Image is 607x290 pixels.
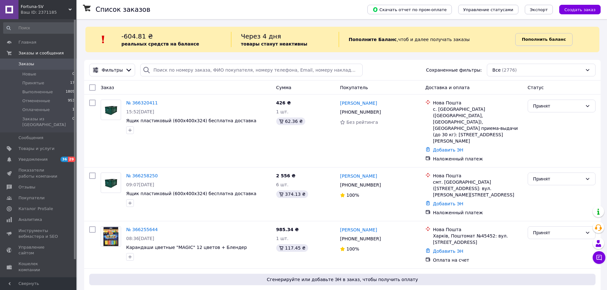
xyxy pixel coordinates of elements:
[433,233,523,245] div: Харків, Поштомат №45452: вул. [STREET_ADDRESS]
[18,244,59,256] span: Управление сайтом
[101,103,121,117] img: Фото товару
[276,182,289,187] span: 6 шт.
[276,227,299,232] span: 985.34 ₴
[533,103,582,110] div: Принят
[21,10,76,15] div: Ваш ID: 2371185
[22,89,53,95] span: Выполненные
[339,234,382,243] div: [PHONE_NUMBER]
[593,251,605,264] button: Чат с покупателем
[18,206,53,212] span: Каталог ProSale
[18,217,42,223] span: Аналитика
[433,179,523,198] div: смт. [GEOGRAPHIC_DATA] ([STREET_ADDRESS]: вул. [PERSON_NAME][STREET_ADDRESS]
[126,236,154,241] span: 08:36[DATE]
[121,32,153,40] span: -604.81 ₴
[339,108,382,117] div: [PHONE_NUMBER]
[140,64,362,76] input: Поиск по номеру заказа, ФИО покупателя, номеру телефона, Email, номеру накладной
[339,32,515,47] div: , чтоб и далее получать заказы
[425,85,470,90] span: Доставка и оплата
[525,5,553,14] button: Экспорт
[346,246,359,251] span: 100%
[18,184,35,190] span: Отзывы
[533,175,582,182] div: Принят
[18,157,47,162] span: Уведомления
[559,5,601,14] button: Создать заказ
[340,227,377,233] a: [PERSON_NAME]
[492,67,501,73] span: Все
[433,147,463,152] a: Добавить ЭН
[433,226,523,233] div: Нова Пошта
[433,173,523,179] div: Нова Пошта
[126,118,256,123] a: Ящик пластиковый (600х400х324) бесплатна доставка
[433,257,523,263] div: Оплата на счет
[433,249,463,254] a: Добавить ЭН
[463,7,513,12] span: Управление статусами
[18,39,36,45] span: Главная
[126,173,158,178] a: № 366258250
[92,276,593,283] span: Сгенерируйте или добавьте ЭН в заказ, чтобы получить оплату
[426,67,482,73] span: Сохраненные фильтры:
[18,167,59,179] span: Показатели работы компании
[101,176,121,189] img: Фото товару
[126,109,154,114] span: 15:52[DATE]
[126,191,256,196] a: Ящик пластиковый (600х400х324) бесплатна доставка
[339,180,382,189] div: [PHONE_NUMBER]
[502,67,517,73] span: (2776)
[553,7,601,12] a: Создать заказ
[22,80,44,86] span: Принятые
[241,32,281,40] span: Через 4 дня
[101,227,121,246] img: Фото товару
[72,116,75,128] span: 0
[522,37,566,42] b: Пополнить баланс
[340,85,368,90] span: Покупатель
[68,157,75,162] span: 29
[126,227,158,232] a: № 366255644
[433,201,463,206] a: Добавить ЭН
[22,116,72,128] span: Заказы из [GEOGRAPHIC_DATA]
[433,106,523,144] div: с. [GEOGRAPHIC_DATA] ([GEOGRAPHIC_DATA], [GEOGRAPHIC_DATA]), [GEOGRAPHIC_DATA] приема-выдачи (до ...
[102,67,123,73] span: Фильтры
[276,173,296,178] span: 2 556 ₴
[346,193,359,198] span: 100%
[61,157,68,162] span: 36
[276,109,289,114] span: 1 шт.
[276,236,289,241] span: 1 шт.
[126,100,158,105] a: № 366320411
[101,85,114,90] span: Заказ
[276,244,308,252] div: 117.45 ₴
[530,7,548,12] span: Экспорт
[18,146,54,152] span: Товары и услуги
[98,35,108,44] img: :exclamation:
[22,107,50,113] span: Оплаченные
[66,89,75,95] span: 1805
[528,85,544,90] span: Статус
[18,61,34,67] span: Заказы
[72,71,75,77] span: 0
[340,100,377,106] a: [PERSON_NAME]
[276,85,292,90] span: Сумма
[3,22,75,34] input: Поиск
[533,229,582,236] div: Принят
[18,195,45,201] span: Покупатели
[68,98,75,104] span: 953
[458,5,518,14] button: Управление статусами
[18,261,59,272] span: Кошелек компании
[346,120,378,125] span: Без рейтинга
[276,117,305,125] div: 62.36 ₴
[126,182,154,187] span: 09:07[DATE]
[72,107,75,113] span: 1
[96,6,150,13] h1: Список заказов
[101,173,121,193] a: Фото товару
[372,7,447,12] span: Скачать отчет по пром-оплате
[21,4,69,10] span: Fortuna-SV
[70,80,75,86] span: 17
[241,41,307,46] b: товары станут неактивны
[18,135,43,141] span: Сообщения
[276,100,291,105] span: 426 ₴
[433,156,523,162] div: Наложенный платеж
[22,98,50,104] span: Отмененные
[126,245,247,250] a: Карандаши цветные "MAGIC" 12 цветов + Блендер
